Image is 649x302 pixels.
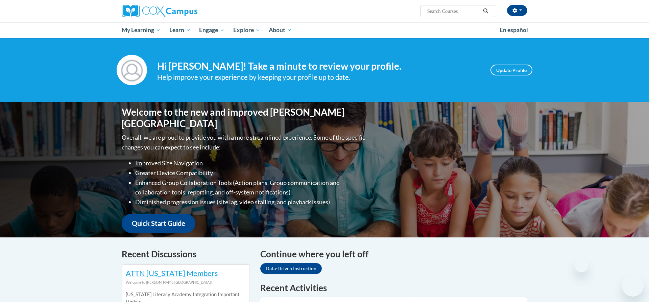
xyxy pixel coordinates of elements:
li: Improved Site Navigation [135,158,367,168]
h4: Recent Discussions [122,248,250,261]
a: Cox Campus [122,5,250,17]
span: Learn [169,26,191,34]
p: Overall, we are proud to provide you with a more streamlined experience. Some of the specific cha... [122,133,367,152]
span: En español [500,26,528,33]
img: Cox Campus [122,5,197,17]
button: Search [481,7,491,15]
a: ATTN [US_STATE] Members [126,269,218,278]
a: Quick Start Guide [122,214,195,233]
div: Welcome to [PERSON_NAME][GEOGRAPHIC_DATA]! [126,279,246,286]
a: En español [495,23,532,37]
iframe: Close message [575,259,588,272]
a: Explore [229,22,265,38]
div: Main menu [112,22,537,38]
span: About [269,26,292,34]
img: Profile Image [117,55,147,85]
button: Account Settings [507,5,527,16]
h4: Hi [PERSON_NAME]! Take a minute to review your profile. [157,61,480,72]
a: About [265,22,296,38]
span: My Learning [122,26,161,34]
a: Update Profile [490,65,532,75]
span: Explore [233,26,260,34]
li: Diminished progression issues (site lag, video stalling, and playback issues) [135,197,367,207]
a: Data-Driven Instruction [260,263,322,274]
a: My Learning [117,22,165,38]
div: Help improve your experience by keeping your profile up to date. [157,72,480,83]
h4: Continue where you left off [260,248,527,261]
h1: Welcome to the new and improved [PERSON_NAME][GEOGRAPHIC_DATA] [122,107,367,129]
li: Enhanced Group Collaboration Tools (Action plans, Group communication and collaboration tools, re... [135,178,367,198]
iframe: Button to launch messaging window [622,275,644,297]
h1: Recent Activities [260,282,527,294]
span: Engage [199,26,224,34]
input: Search Courses [427,7,481,15]
a: Learn [165,22,195,38]
a: Engage [195,22,229,38]
li: Greater Device Compatibility [135,168,367,178]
